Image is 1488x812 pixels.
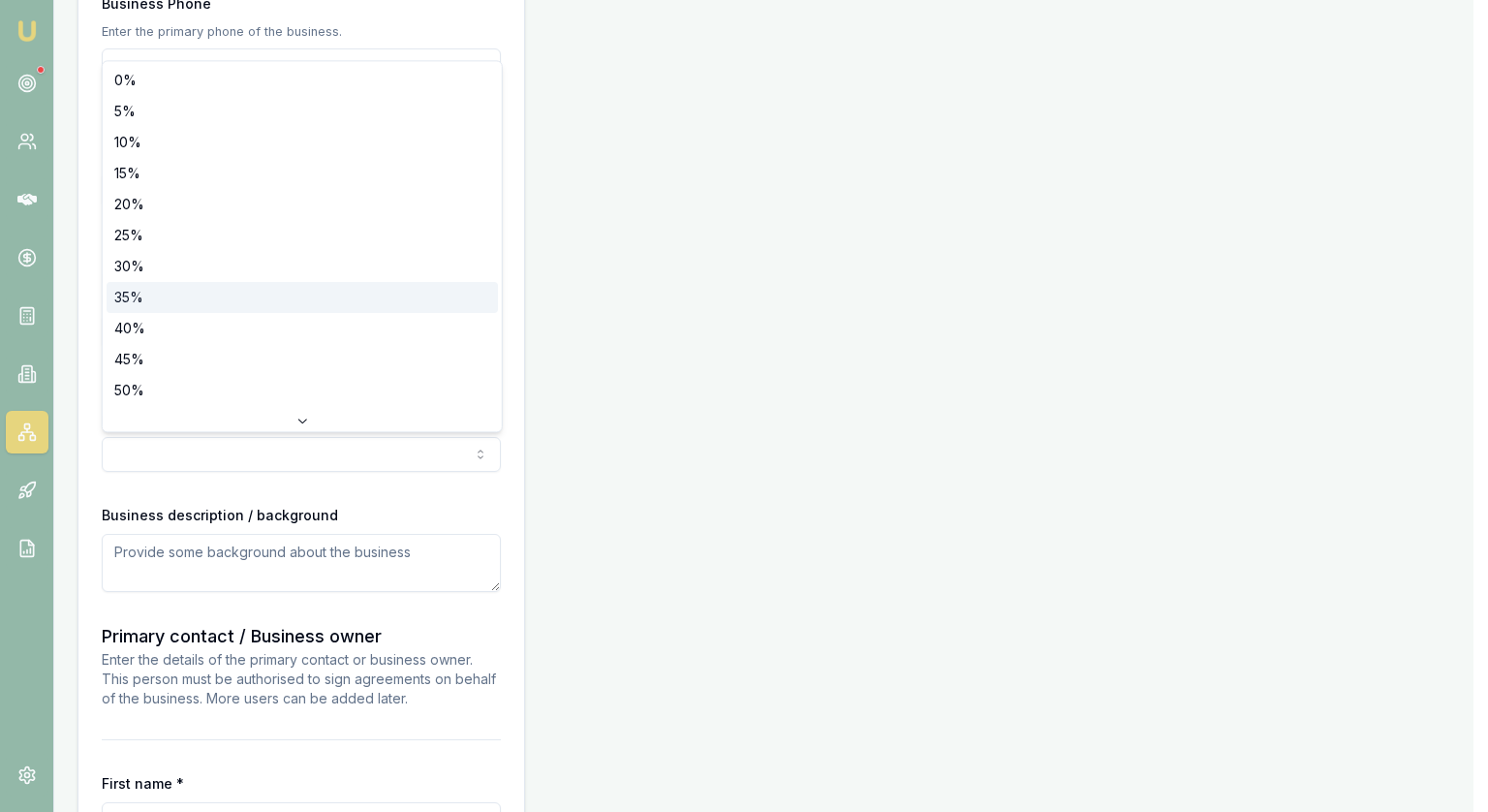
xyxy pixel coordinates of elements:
span: 10 % [114,133,141,152]
span: 50 % [114,381,144,400]
span: 45 % [114,350,144,369]
span: 0 % [114,71,137,90]
span: 30 % [114,257,144,276]
span: 25 % [114,226,143,245]
span: 35 % [114,288,143,307]
span: 20 % [114,195,144,214]
span: 15 % [114,164,140,183]
span: 5 % [114,102,136,121]
span: 40 % [114,319,145,338]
